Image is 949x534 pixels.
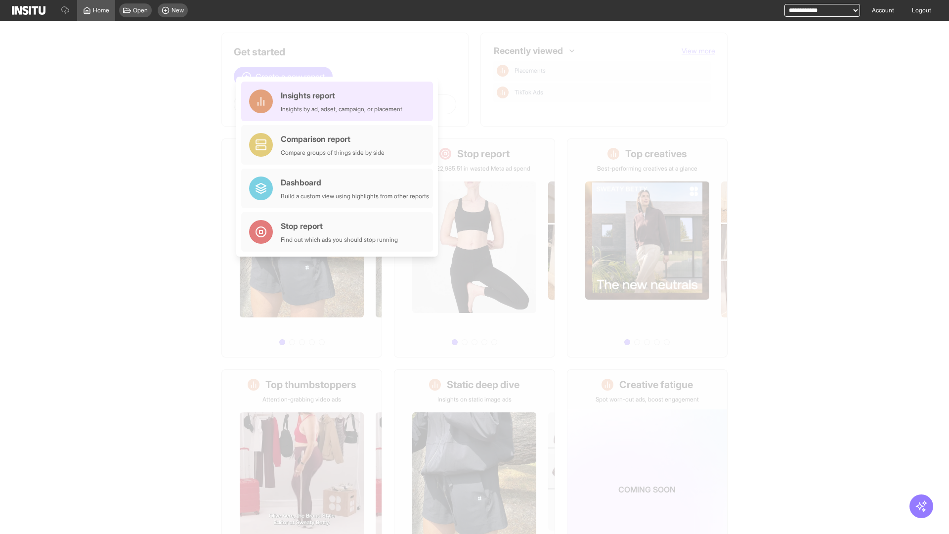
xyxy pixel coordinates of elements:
[281,89,402,101] div: Insights report
[133,6,148,14] span: Open
[93,6,109,14] span: Home
[281,105,402,113] div: Insights by ad, adset, campaign, or placement
[172,6,184,14] span: New
[281,177,429,188] div: Dashboard
[281,220,398,232] div: Stop report
[12,6,45,15] img: Logo
[281,236,398,244] div: Find out which ads you should stop running
[281,192,429,200] div: Build a custom view using highlights from other reports
[281,133,385,145] div: Comparison report
[281,149,385,157] div: Compare groups of things side by side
